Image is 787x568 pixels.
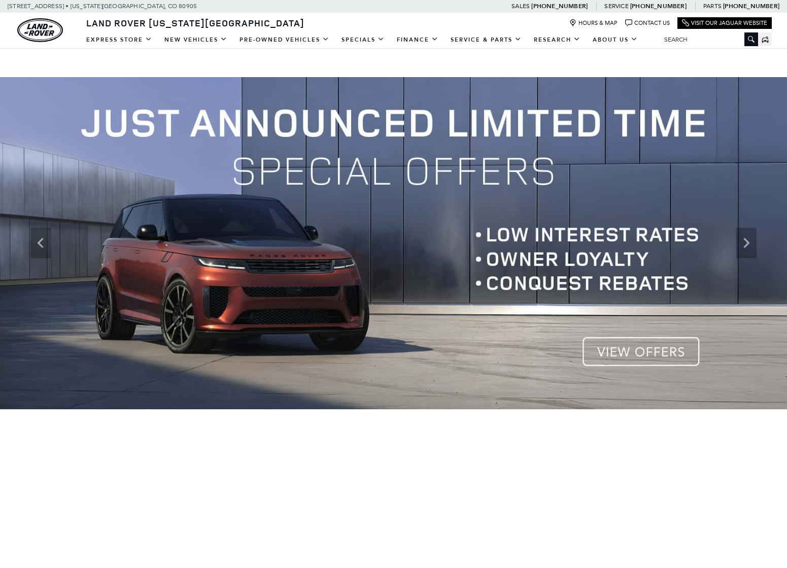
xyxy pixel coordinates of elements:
a: [STREET_ADDRESS] • [US_STATE][GEOGRAPHIC_DATA], CO 80905 [8,3,197,10]
a: [PHONE_NUMBER] [531,2,588,10]
span: Land Rover [US_STATE][GEOGRAPHIC_DATA] [86,17,304,29]
a: Contact Us [625,19,670,27]
input: Search [657,33,758,46]
a: Specials [335,31,391,49]
span: Sales [511,3,530,10]
a: Land Rover [US_STATE][GEOGRAPHIC_DATA] [80,17,311,29]
a: Research [528,31,587,49]
a: [PHONE_NUMBER] [630,2,687,10]
a: Finance [391,31,444,49]
a: New Vehicles [158,31,233,49]
a: EXPRESS STORE [80,31,158,49]
a: Service & Parts [444,31,528,49]
span: Parts [703,3,722,10]
a: About Us [587,31,644,49]
a: Visit Our Jaguar Website [682,19,767,27]
a: Hours & Map [569,19,618,27]
span: Service [604,3,628,10]
a: land-rover [17,18,63,42]
a: [PHONE_NUMBER] [723,2,779,10]
nav: Main Navigation [80,31,644,49]
a: Pre-Owned Vehicles [233,31,335,49]
img: Land Rover [17,18,63,42]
